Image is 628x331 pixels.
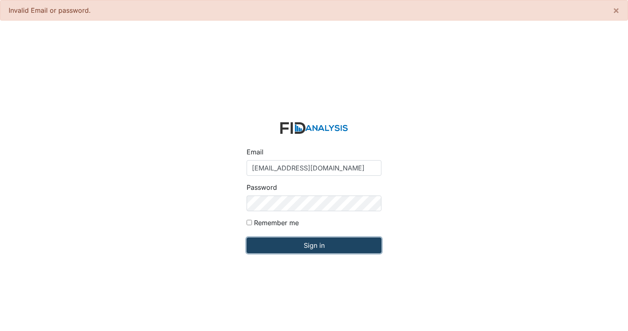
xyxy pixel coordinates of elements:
[247,238,381,253] input: Sign in
[254,218,299,228] label: Remember me
[247,147,263,157] label: Email
[247,182,277,192] label: Password
[613,4,619,16] span: ×
[280,122,348,134] img: logo-2fc8c6e3336f68795322cb6e9a2b9007179b544421de10c17bdaae8622450297.svg
[605,0,628,20] button: ×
